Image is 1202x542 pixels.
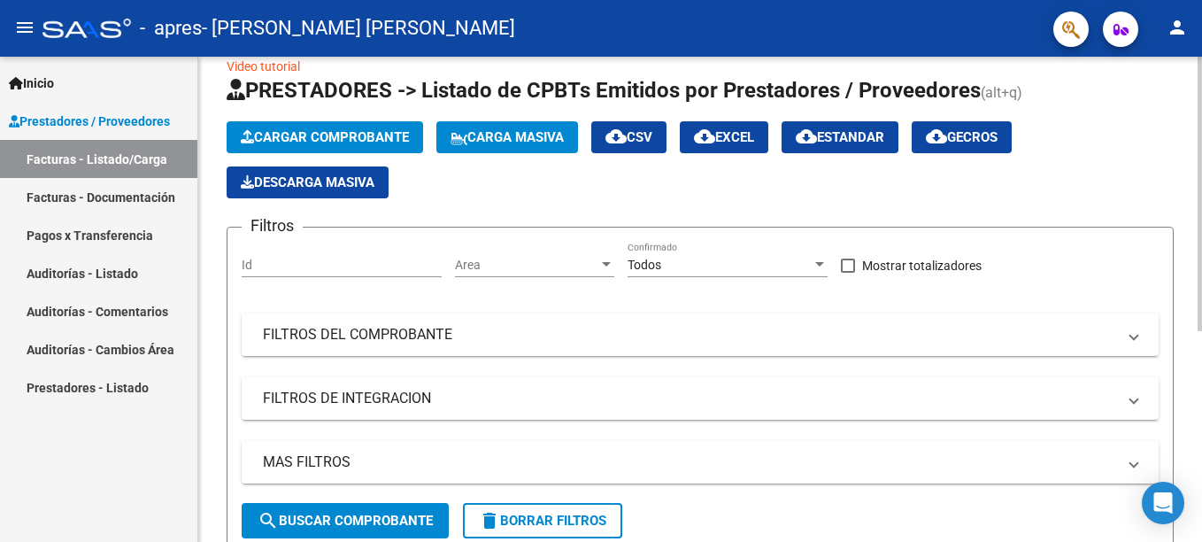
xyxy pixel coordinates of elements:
[14,17,35,38] mat-icon: menu
[263,389,1116,408] mat-panel-title: FILTROS DE INTEGRACION
[479,510,500,531] mat-icon: delete
[9,74,54,93] span: Inicio
[605,129,652,145] span: CSV
[862,255,982,276] span: Mostrar totalizadores
[1167,17,1188,38] mat-icon: person
[263,453,1116,472] mat-panel-title: MAS FILTROS
[436,121,578,153] button: Carga Masiva
[242,314,1159,356] mat-expansion-panel-header: FILTROS DEL COMPROBANTE
[796,129,884,145] span: Estandar
[463,503,622,538] button: Borrar Filtros
[680,121,768,153] button: EXCEL
[227,166,389,198] button: Descarga Masiva
[242,213,303,238] h3: Filtros
[628,258,661,272] span: Todos
[242,441,1159,484] mat-expansion-panel-header: MAS FILTROS
[981,84,1022,101] span: (alt+q)
[591,121,666,153] button: CSV
[227,59,300,74] a: Video tutorial
[241,174,374,190] span: Descarga Masiva
[479,513,606,529] span: Borrar Filtros
[912,121,1012,153] button: Gecros
[242,377,1159,420] mat-expansion-panel-header: FILTROS DE INTEGRACION
[227,166,389,198] app-download-masive: Descarga masiva de comprobantes (adjuntos)
[451,129,564,145] span: Carga Masiva
[242,503,449,538] button: Buscar Comprobante
[455,258,598,273] span: Area
[796,126,817,147] mat-icon: cloud_download
[605,126,627,147] mat-icon: cloud_download
[9,112,170,131] span: Prestadores / Proveedores
[227,78,981,103] span: PRESTADORES -> Listado de CPBTs Emitidos por Prestadores / Proveedores
[694,126,715,147] mat-icon: cloud_download
[227,121,423,153] button: Cargar Comprobante
[140,9,202,48] span: - apres
[263,325,1116,345] mat-panel-title: FILTROS DEL COMPROBANTE
[694,129,754,145] span: EXCEL
[258,513,433,529] span: Buscar Comprobante
[782,121,898,153] button: Estandar
[926,126,947,147] mat-icon: cloud_download
[1142,482,1184,524] div: Open Intercom Messenger
[241,129,409,145] span: Cargar Comprobante
[926,129,998,145] span: Gecros
[202,9,515,48] span: - [PERSON_NAME] [PERSON_NAME]
[258,510,279,531] mat-icon: search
